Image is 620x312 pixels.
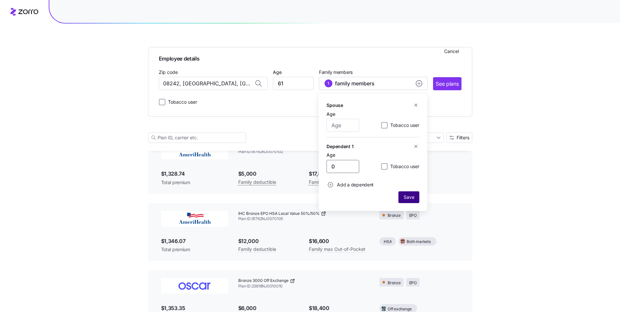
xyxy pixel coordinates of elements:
img: Oscar [161,278,228,294]
button: See plans [433,77,461,90]
span: EPO [409,280,417,286]
span: $1,346.07 [161,237,228,245]
input: Zip code [159,77,268,90]
span: Bronze [388,280,401,286]
input: Plan ID, carrier etc. [148,132,246,143]
input: Age [327,119,359,132]
input: Age [327,160,359,173]
h5: Dependent 1 [327,143,353,150]
span: Filters [457,135,469,140]
span: Family deductible [238,178,276,186]
span: Family max Out-of-Pocket [309,178,365,186]
svg: add icon [416,80,422,87]
button: 1family membersadd icon [319,77,428,90]
span: Plan ID: 23818NJ0010010 [238,284,369,289]
span: EPO [409,213,417,219]
label: Age [273,69,282,76]
label: Tobacco user [165,98,197,106]
span: $12,000 [238,237,298,245]
span: Add a dependent [337,182,374,188]
span: Bronze [388,213,401,219]
div: 1family membersadd icon [319,94,427,211]
img: AmeriHealth [161,144,228,159]
span: Save [404,194,414,200]
span: Bronze 3000 Off Exchange [238,278,289,284]
span: Total premium [161,179,228,186]
span: $16,600 [309,237,369,245]
span: Total premium [161,246,228,253]
span: $17,800 [309,170,369,178]
span: Plan ID: 91762NJ0070105 [238,216,369,222]
h5: Spouse [327,102,343,109]
span: $1,328.74 [161,170,228,178]
span: Both markets [407,239,430,245]
button: Add a dependent [327,178,374,191]
button: Cancel [442,46,461,57]
input: Age [273,77,314,90]
span: Employee details [159,53,461,63]
label: Age [327,151,335,159]
label: Tobacco user [388,163,419,170]
span: HSA [384,239,392,245]
button: Save [398,191,419,203]
button: Filters [446,132,472,143]
label: Tobacco user [388,121,419,129]
span: Plan ID: 91762NJ0070102 [238,149,369,155]
svg: add icon [328,182,333,187]
span: See plans [436,80,459,88]
img: AmeriHealth [161,211,228,227]
span: Family max Out-of-Pocket [309,245,365,253]
span: family members [335,79,375,87]
span: Family deductible [238,245,276,253]
label: Age [327,111,335,118]
span: Cancel [444,48,459,55]
span: Family members [319,69,428,76]
span: IHC Bronze EPO HSA Local Value 50%/50% [238,211,320,217]
div: 1 [325,79,332,87]
span: $5,000 [238,170,298,178]
label: Zip code [159,69,178,76]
